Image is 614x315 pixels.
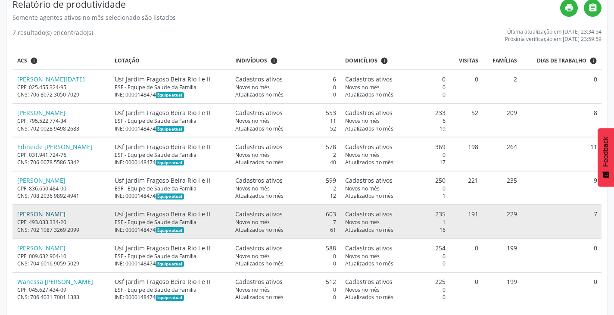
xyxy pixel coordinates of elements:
[115,293,226,301] div: INE: 0000148474
[345,226,446,234] div: 16
[17,210,65,218] a: [PERSON_NAME]
[17,143,93,151] a: Edineide [PERSON_NAME]
[345,209,446,218] div: 235
[483,238,522,272] td: 199
[345,142,393,151] span: Cadastros ativos
[235,277,336,286] div: 512
[345,192,393,200] span: Atualizados no mês
[235,159,284,166] span: Atualizados no mês
[115,176,226,185] div: Usf Jardim Fragoso Beira Rio I e II
[598,128,614,187] button: Feedback - Mostrar pesquisa
[345,185,446,192] div: 0
[345,286,380,293] span: Novos no mês
[345,159,393,166] span: Atualizados no mês
[115,117,226,125] div: ESF - Equipe de Saude da Familia
[345,108,446,117] div: 233
[235,91,284,98] span: Atualizados no mês
[483,272,522,306] td: 199
[235,117,270,125] span: Novos no mês
[235,243,336,253] div: 588
[115,84,226,91] div: ESF - Equipe de Saude da Familia
[235,125,284,132] span: Atualizados no mês
[564,3,574,12] i: print
[483,205,522,238] td: 229
[345,84,380,91] span: Novos no mês
[505,35,602,43] div: Próxima verificação em [DATE] 23:59:59
[589,57,597,65] i: Dias em que o(a) ACS fez pelo menos uma visita, ou ficha de cadastro individual ou cadastro domic...
[17,226,106,234] div: CNS: 702 1087 3269 2099
[345,151,446,159] div: 0
[235,75,283,84] span: Cadastros ativos
[522,103,602,137] td: 8
[17,117,106,125] div: CPF: 795.522.774-34
[345,75,393,84] span: Cadastros ativos
[345,218,380,226] span: Novos no mês
[115,75,226,84] div: Usf Jardim Fragoso Beira Rio I e II
[522,238,602,272] td: 0
[115,218,226,226] div: ESF - Equipe de Saude da Familia
[345,151,380,159] span: Novos no mês
[17,244,65,252] a: [PERSON_NAME]
[12,28,93,43] div: 7 resultado(s) encontrado(s)
[345,192,446,200] div: 1
[235,185,336,192] div: 2
[115,151,226,159] div: ESF - Equipe de Saude da Familia
[345,277,393,286] span: Cadastros ativos
[483,103,522,137] td: 209
[12,13,560,22] div: Somente agentes ativos no mês selecionado são listados
[115,226,226,234] div: INE: 0000148474
[17,109,65,117] a: [PERSON_NAME]
[483,70,522,103] td: 2
[17,91,106,98] div: CNS: 706 8072 3050 7029
[345,117,380,125] span: Novos no mês
[115,192,226,200] div: INE: 0000148474
[235,243,283,253] span: Cadastros ativos
[235,108,336,117] div: 553
[235,218,336,226] div: 7
[235,84,270,91] span: Novos no mês
[156,227,184,233] span: Esta é a equipe atual deste Agente
[345,218,446,226] div: 1
[235,84,336,91] div: 0
[235,192,336,200] div: 12
[235,159,336,166] div: 40
[270,57,278,65] i: <div class="text-left"> <div> <strong>Cadastros ativos:</strong> Cadastros que estão vinculados a...
[345,286,446,293] div: 0
[235,117,336,125] div: 11
[522,171,602,205] td: 9
[235,293,336,301] div: 0
[115,142,226,151] div: Usf Jardim Fragoso Beira Rio I e II
[235,57,267,65] span: Indivíduos
[450,52,483,70] th: Visitas
[345,91,446,98] div: 0
[522,70,602,103] td: 0
[345,226,393,234] span: Atualizados no mês
[235,218,270,226] span: Novos no mês
[345,260,446,267] div: 0
[345,185,380,192] span: Novos no mês
[115,125,226,132] div: INE: 0000148474
[17,75,85,83] a: [PERSON_NAME][DATE]
[483,171,522,205] td: 235
[450,272,483,306] td: 0
[345,293,446,301] div: 0
[345,293,393,301] span: Atualizados no mês
[235,176,336,185] div: 599
[345,57,377,65] span: Domicílios
[156,295,184,301] span: Esta é a equipe atual deste Agente
[450,171,483,205] td: 221
[345,209,393,218] span: Cadastros ativos
[235,260,284,267] span: Atualizados no mês
[235,253,270,260] span: Novos no mês
[235,75,336,84] div: 6
[602,137,610,167] span: Feedback
[156,160,184,166] span: Esta é a equipe atual deste Agente
[235,209,336,218] div: 603
[235,108,283,117] span: Cadastros ativos
[156,261,184,267] span: Esta é a equipe atual deste Agente
[17,151,106,159] div: CPF: 031.941.724-76
[235,185,270,192] span: Novos no mês
[17,260,106,267] div: CNS: 704 6016 9059 5029
[115,159,226,166] div: INE: 0000148474
[588,3,598,12] i: 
